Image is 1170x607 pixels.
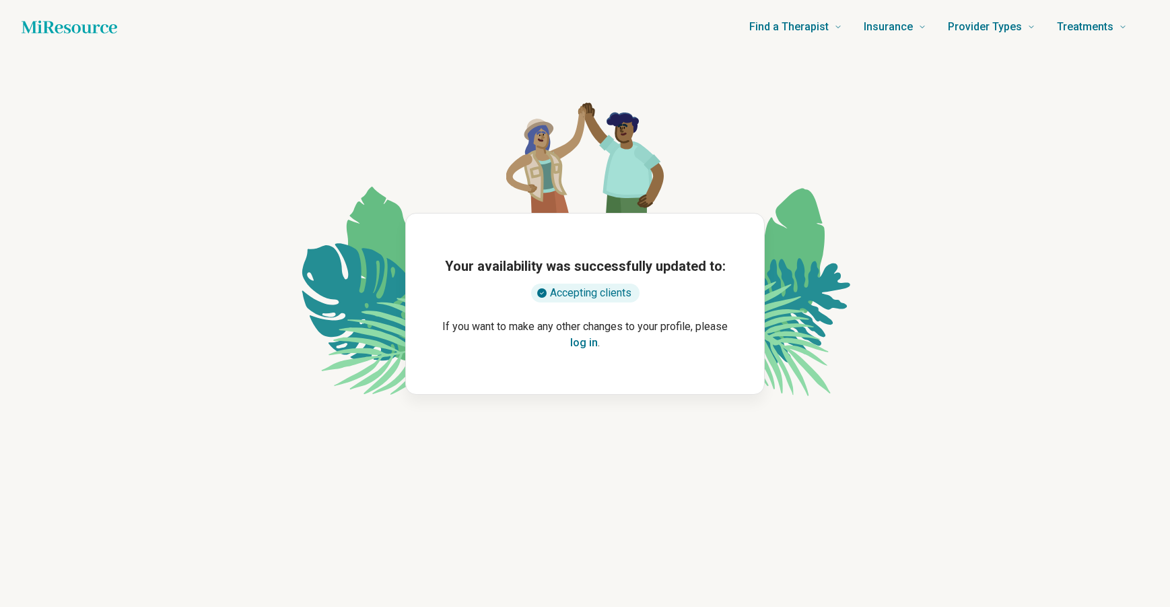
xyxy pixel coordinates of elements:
h1: Your availability was successfully updated to: [445,257,726,276]
button: log in [570,335,598,351]
span: Provider Types [948,18,1022,36]
span: Insurance [864,18,913,36]
div: Accepting clients [531,284,640,302]
span: Find a Therapist [749,18,829,36]
span: Treatments [1057,18,1113,36]
p: If you want to make any other changes to your profile, please . [427,319,743,351]
a: Home page [22,13,117,40]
